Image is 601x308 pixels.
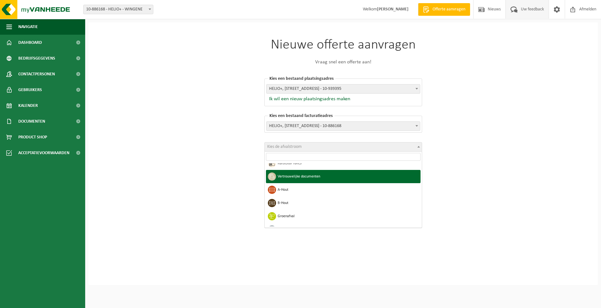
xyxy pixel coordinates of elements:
[18,113,45,129] span: Documenten
[278,188,417,192] span: A-Hout
[268,113,334,118] span: Kies een bestaand facturatieadres
[84,5,153,14] span: 10-886168 - HELIO+ - WINGENE
[431,6,467,13] span: Offerte aanvragen
[18,82,42,98] span: Gebruikers
[377,7,409,12] strong: [PERSON_NAME]
[418,3,470,16] a: Offerte aanvragen
[18,19,38,35] span: Navigatie
[266,84,420,94] span: HELIO+, BRUGSESTEENWEG 87, PITTEM - 10-939395
[18,50,55,66] span: Bedrijfsgegevens
[278,214,417,218] span: Groenafval
[18,129,47,145] span: Product Shop
[267,144,302,149] span: Kies de afvalstroom
[278,175,417,178] span: Vertrouwelijke documenten
[278,201,417,205] span: B-Hout
[268,76,335,81] span: Kies een bestaand plaatsingsadres
[83,5,153,14] span: 10-886168 - HELIO+ - WINGENE
[267,122,420,131] span: HELIO+, BEERNEMSTRAAT 2, WINGENE, 0780.636.501 - 10-886168
[18,35,42,50] span: Dashboard
[264,58,422,66] p: Vraag snel een offerte aan!
[18,145,69,161] span: Acceptatievoorwaarden
[266,121,420,131] span: HELIO+, BEERNEMSTRAAT 2, WINGENE, 0780.636.501 - 10-886168
[267,84,420,93] span: HELIO+, BRUGSESTEENWEG 87, PITTEM - 10-939395
[278,161,417,165] span: Kunststof folies
[264,38,422,52] h1: Nieuwe offerte aanvragen
[18,98,38,113] span: Kalender
[266,96,350,102] button: Ik wil een nieuw plaatsingsadres maken
[18,66,55,82] span: Contactpersonen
